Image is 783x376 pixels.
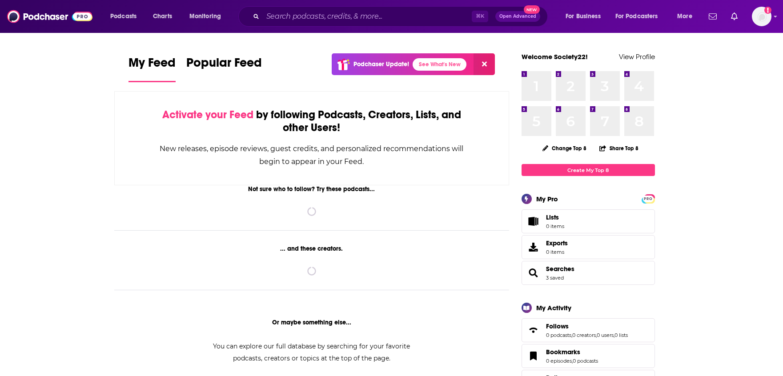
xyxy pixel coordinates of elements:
[110,10,137,23] span: Podcasts
[525,215,542,228] span: Lists
[114,319,510,326] div: Or maybe something else...
[247,6,556,27] div: Search podcasts, credits, & more...
[114,185,510,193] div: Not sure who to follow? Try these podcasts...
[546,322,628,330] a: Follows
[546,275,564,281] a: 3 saved
[536,304,571,312] div: My Activity
[104,9,148,24] button: open menu
[186,55,262,76] span: Popular Feed
[183,9,233,24] button: open menu
[571,332,572,338] span: ,
[546,249,568,255] span: 0 items
[522,318,655,342] span: Follows
[566,10,601,23] span: For Business
[752,7,771,26] span: Logged in as Society22
[610,9,671,24] button: open menu
[546,348,580,356] span: Bookmarks
[671,9,703,24] button: open menu
[752,7,771,26] img: User Profile
[525,350,542,362] a: Bookmarks
[615,10,658,23] span: For Podcasters
[727,9,741,24] a: Show notifications dropdown
[525,241,542,253] span: Exports
[522,261,655,285] span: Searches
[614,332,614,338] span: ,
[128,55,176,76] span: My Feed
[559,9,612,24] button: open menu
[522,344,655,368] span: Bookmarks
[546,348,598,356] a: Bookmarks
[677,10,692,23] span: More
[524,5,540,14] span: New
[619,52,655,61] a: View Profile
[546,239,568,247] span: Exports
[522,235,655,259] a: Exports
[643,196,654,202] span: PRO
[599,140,639,157] button: Share Top 8
[159,142,465,168] div: New releases, episode reviews, guest credits, and personalized recommendations will begin to appe...
[614,332,628,338] a: 0 lists
[7,8,92,25] img: Podchaser - Follow, Share and Rate Podcasts
[522,209,655,233] a: Lists
[495,11,540,22] button: Open AdvancedNew
[546,223,564,229] span: 0 items
[764,7,771,14] svg: Add a profile image
[546,332,571,338] a: 0 podcasts
[705,9,720,24] a: Show notifications dropdown
[546,265,574,273] a: Searches
[572,358,573,364] span: ,
[162,108,253,121] span: Activate your Feed
[153,10,172,23] span: Charts
[499,14,536,19] span: Open Advanced
[573,358,598,364] a: 0 podcasts
[114,245,510,252] div: ... and these creators.
[643,195,654,202] a: PRO
[159,108,465,134] div: by following Podcasts, Creators, Lists, and other Users!
[596,332,597,338] span: ,
[536,195,558,203] div: My Pro
[546,213,564,221] span: Lists
[525,267,542,279] a: Searches
[128,55,176,82] a: My Feed
[546,213,559,221] span: Lists
[353,60,409,68] p: Podchaser Update!
[537,143,592,154] button: Change Top 8
[202,340,421,364] div: You can explore our full database by searching for your favorite podcasts, creators or topics at ...
[263,9,472,24] input: Search podcasts, credits, & more...
[572,332,596,338] a: 0 creators
[522,52,588,61] a: Welcome Society22!
[522,164,655,176] a: Create My Top 8
[752,7,771,26] button: Show profile menu
[525,324,542,336] a: Follows
[189,10,221,23] span: Monitoring
[472,11,488,22] span: ⌘ K
[546,322,569,330] span: Follows
[147,9,177,24] a: Charts
[597,332,614,338] a: 0 users
[186,55,262,82] a: Popular Feed
[546,358,572,364] a: 0 episodes
[413,58,466,71] a: See What's New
